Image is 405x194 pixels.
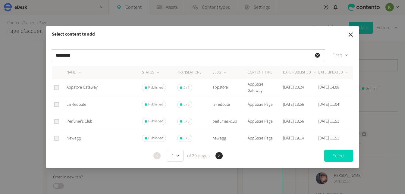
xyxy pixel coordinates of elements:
th: Translations [177,66,212,79]
td: perfumes-club [212,113,247,130]
button: DATE PUBLISHED [283,70,317,76]
time: [DATE] 13:56 [283,118,304,124]
span: La Redoute [67,102,86,108]
span: Published [148,136,163,141]
span: 5 / 5 [184,136,190,141]
span: Published [148,102,163,107]
time: [DATE] 13:56 [283,102,304,108]
button: SLUG [212,70,227,76]
span: Perfume's Club [67,118,93,124]
span: Published [148,85,163,90]
button: 1 [167,150,184,162]
span: 5 / 5 [184,119,190,124]
span: 5 / 5 [184,102,190,107]
td: appstore [212,79,247,96]
time: [DATE] 14:08 [318,84,339,90]
td: la-redoute [212,96,247,113]
h2: Select content to add [52,31,95,38]
time: [DATE] 11:04 [318,102,339,108]
button: NAME [67,70,82,76]
td: AppStore Page [247,130,283,147]
time: [DATE] 11:53 [318,118,339,124]
button: DATE UPDATED [318,70,349,76]
td: AppStore Page [247,113,283,130]
th: CONTENT TYPE [247,66,283,79]
button: Select [324,150,353,162]
span: Published [148,119,163,124]
time: [DATE] 23:24 [283,84,304,90]
button: Filters [328,49,353,61]
span: Newegg [67,135,81,141]
span: 5 / 5 [184,85,190,90]
td: AppStore Gateway [247,79,283,96]
time: [DATE] 19:14 [283,135,304,141]
span: Appstore Gateway [67,84,98,90]
button: STATUS [142,70,160,76]
time: [DATE] 11:53 [318,135,339,141]
span: Filters [332,52,343,58]
td: newegg [212,130,247,147]
span: of 20 pages [186,152,209,159]
td: AppStore Page [247,96,283,113]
